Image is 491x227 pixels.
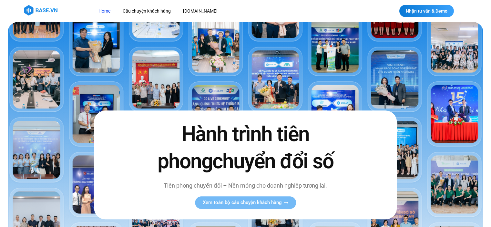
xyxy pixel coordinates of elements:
[178,5,222,17] a: [DOMAIN_NAME]
[144,181,347,190] p: Tiên phong chuyển đổi – Nền móng cho doanh nghiệp tương lai.
[212,149,333,173] span: chuyển đổi số
[118,5,176,17] a: Câu chuyện khách hàng
[399,5,454,17] a: Nhận tư vấn & Demo
[195,196,296,209] a: Xem toàn bộ câu chuyện khách hàng
[203,200,282,205] span: Xem toàn bộ câu chuyện khách hàng
[144,121,347,175] h2: Hành trình tiên phong
[94,5,344,17] nav: Menu
[94,5,115,17] a: Home
[406,9,447,13] span: Nhận tư vấn & Demo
